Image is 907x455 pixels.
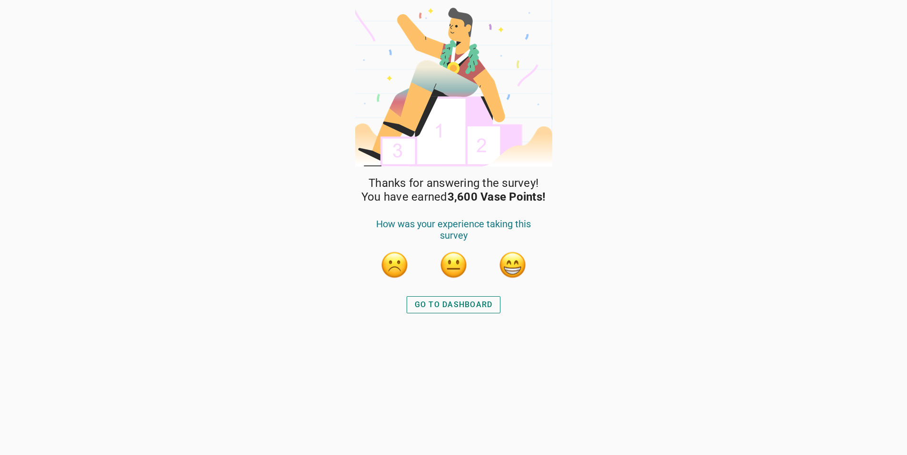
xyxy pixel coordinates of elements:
div: How was your experience taking this survey [365,218,542,251]
span: You have earned [361,190,546,204]
div: GO TO DASHBOARD [415,299,493,310]
strong: 3,600 Vase Points! [448,190,546,203]
span: Thanks for answering the survey! [369,176,538,190]
button: GO TO DASHBOARD [407,296,501,313]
